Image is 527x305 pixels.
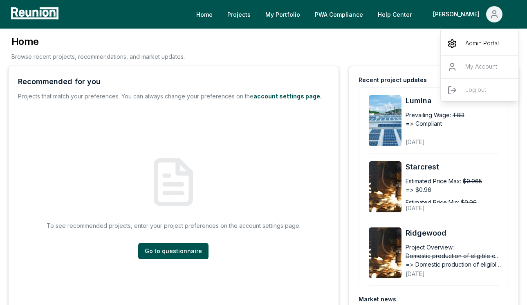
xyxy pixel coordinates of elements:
[465,62,497,72] p: My Account
[453,111,464,119] span: TBD
[190,6,219,22] a: Home
[47,221,301,230] p: To see recommended projects, enter your project preferences on the account settings page.
[465,39,499,49] p: Admin Portal
[11,52,185,61] p: Browse recent projects, recommendations, and market updates.
[406,185,431,194] span: => $0.96
[359,76,427,84] div: Recent project updates
[221,6,257,22] a: Projects
[433,6,483,22] div: [PERSON_NAME]
[369,161,401,212] img: Starcrest
[441,32,519,105] div: [PERSON_NAME]
[463,177,482,185] span: $0.965
[18,93,253,100] span: Projects that match your preferences. You can always change your preferences on the
[190,6,519,22] nav: Main
[406,177,461,185] div: Estimated Price Max:
[406,119,442,128] span: => Compliant
[406,243,454,252] div: Project Overview:
[426,6,509,22] button: [PERSON_NAME]
[441,32,519,55] a: Admin Portal
[138,243,209,259] a: Go to questionnaire
[359,295,396,303] div: Market news
[371,6,418,22] a: Help Center
[406,260,502,269] span: => Domestic production of eligible critical minerals from investment grade Seller
[369,95,401,146] img: Lumina
[406,252,502,260] span: Domestic production of eligible critical minerals.
[465,85,486,95] p: Log out
[18,76,101,87] div: Recommended for you
[369,227,401,278] img: Ridgewood
[308,6,370,22] a: PWA Compliance
[406,111,451,119] div: Prevailing Wage:
[11,35,185,48] h3: Home
[253,93,322,100] a: account settings page.
[259,6,307,22] a: My Portfolio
